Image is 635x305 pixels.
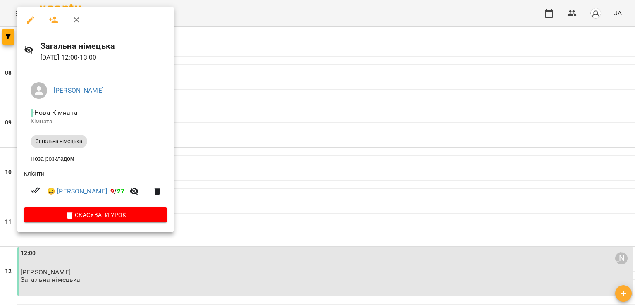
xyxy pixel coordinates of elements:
[110,187,124,195] b: /
[117,187,124,195] span: 27
[54,86,104,94] a: [PERSON_NAME]
[41,40,167,52] h6: Загальна німецька
[31,210,160,220] span: Скасувати Урок
[24,151,167,166] li: Поза розкладом
[41,52,167,62] p: [DATE] 12:00 - 13:00
[31,117,160,126] p: Кімната
[24,207,167,222] button: Скасувати Урок
[31,185,41,195] svg: Візит сплачено
[31,138,87,145] span: Загальна німецька
[110,187,114,195] span: 9
[47,186,107,196] a: 😀 [PERSON_NAME]
[24,169,167,208] ul: Клієнти
[31,109,79,117] span: - Нова Кімната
